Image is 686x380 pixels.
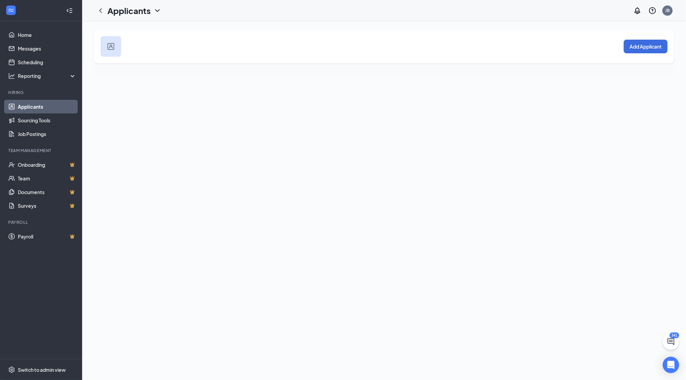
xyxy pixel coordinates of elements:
a: Job Postings [18,127,76,141]
h1: Applicants [107,5,151,16]
a: SurveysCrown [18,199,76,213]
svg: Collapse [66,7,73,14]
svg: Notifications [633,6,642,15]
div: Hiring [8,90,75,95]
a: PayrollCrown [18,230,76,243]
a: Scheduling [18,55,76,69]
a: TeamCrown [18,172,76,185]
div: Reporting [18,72,77,79]
a: Applicants [18,100,76,113]
div: Open Intercom Messenger [663,357,679,373]
a: DocumentsCrown [18,185,76,199]
a: Messages [18,42,76,55]
svg: Settings [8,366,15,373]
div: Team Management [8,148,75,153]
img: user icon [107,43,114,50]
svg: QuestionInfo [648,6,657,15]
svg: ChevronLeft [96,6,105,15]
a: Home [18,28,76,42]
svg: ChevronDown [153,6,161,15]
svg: ChatActive [667,338,675,346]
div: Payroll [8,219,75,225]
svg: Analysis [8,72,15,79]
svg: WorkstreamLogo [8,7,14,14]
button: ChatActive [663,334,679,350]
a: OnboardingCrown [18,158,76,172]
div: 341 [670,332,679,338]
div: Switch to admin view [18,366,66,373]
button: Add Applicant [624,40,668,53]
div: JB [665,8,670,13]
a: Sourcing Tools [18,113,76,127]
